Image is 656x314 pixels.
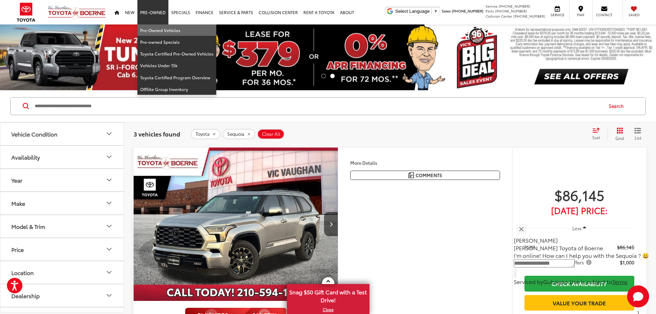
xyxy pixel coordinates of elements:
[629,127,646,141] button: List View
[0,215,124,237] button: Model & TrimModel & Trim
[133,148,339,301] a: 2025 Toyota Sequoia Platinum2025 Toyota Sequoia Platinum2025 Toyota Sequoia Platinum2025 Toyota S...
[262,131,280,137] span: Clear All
[513,13,545,19] span: [PHONE_NUMBER]
[499,3,530,9] span: [PHONE_NUMBER]
[11,131,58,137] div: Vehicle Condition
[0,284,124,307] button: DealershipDealership
[596,12,612,17] span: Contact
[196,131,210,137] span: Toyota
[524,259,593,266] span: Conditional Toyota Offers
[11,200,25,206] div: Make
[592,134,600,140] span: Sort
[137,83,216,95] a: OffSite Group Inventory
[191,129,220,139] button: remove Toyota
[137,60,216,71] a: Vehicles Under 15k
[408,172,414,178] img: Comments
[137,72,216,83] a: Toyota Certified Program Overview
[486,8,494,13] span: Parts
[350,160,500,165] h4: More Details
[607,127,629,141] button: Grid View
[550,12,565,17] span: Service
[524,276,634,291] a: Check Availability
[486,3,498,9] span: Service
[137,48,216,60] a: Toyota Certified Pre-Owned Vehicles
[620,259,634,266] span: $1,000
[589,127,607,141] button: Select sort value
[11,223,45,230] div: Model & Trim
[452,8,483,13] span: [PHONE_NUMBER]
[434,9,438,14] span: ▼
[105,245,113,253] div: Price
[324,212,338,236] button: Next image
[617,244,634,251] span: $86,145
[0,261,124,284] button: LocationLocation
[0,146,124,168] button: AvailabilityAvailability
[442,8,451,13] span: Sales
[11,269,34,276] div: Location
[105,153,113,161] div: Availability
[11,292,40,299] div: Dealership
[105,130,113,138] div: Vehicle Condition
[627,285,649,307] svg: Start Chat
[137,36,216,48] a: Pre-owned Specials
[48,5,106,19] img: Vic Vaughan Toyota of Boerne
[627,285,649,307] button: Toggle Chat Window
[222,129,255,139] button: remove Sequoia
[626,12,642,17] span: Saved
[416,172,442,179] span: Comments
[0,169,124,191] button: YearYear
[11,154,40,160] div: Availability
[11,177,22,183] div: Year
[573,12,588,17] span: Map
[227,131,244,137] span: Sequoia
[0,238,124,261] button: PricePrice
[634,135,641,141] span: List
[524,259,594,266] button: Conditional Toyota Offers
[288,285,369,306] span: Snag $50 Gift Card with a Test Drive!
[524,295,634,311] a: Value Your Trade
[0,192,124,214] button: MakeMake
[105,268,113,276] div: Location
[11,246,24,253] div: Price
[486,13,512,19] span: Collision Center
[524,186,634,203] span: $86,145
[257,129,284,139] button: Clear All
[495,8,527,13] span: [PHONE_NUMBER]
[615,135,624,141] span: Grid
[572,225,582,231] span: Less
[350,171,500,180] button: Comments
[105,222,113,230] div: Model & Trim
[137,24,216,36] a: Pre-Owned Vehicles
[524,244,537,251] span: TSRP:
[105,199,113,207] div: Make
[602,98,634,115] button: Search
[34,98,602,114] input: Search by Make, Model, or Keyword
[395,9,438,14] a: Select Language​
[0,123,124,145] button: Vehicle ConditionVehicle Condition
[133,148,339,301] div: 2025 Toyota Sequoia Platinum 0
[133,148,339,302] img: 2025 Toyota Sequoia Platinum
[524,207,634,214] span: [DATE] Price:
[105,176,113,184] div: Year
[569,222,590,235] button: Less
[395,9,430,14] span: Select Language
[134,130,180,138] span: 3 vehicles found
[105,291,113,300] div: Dealership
